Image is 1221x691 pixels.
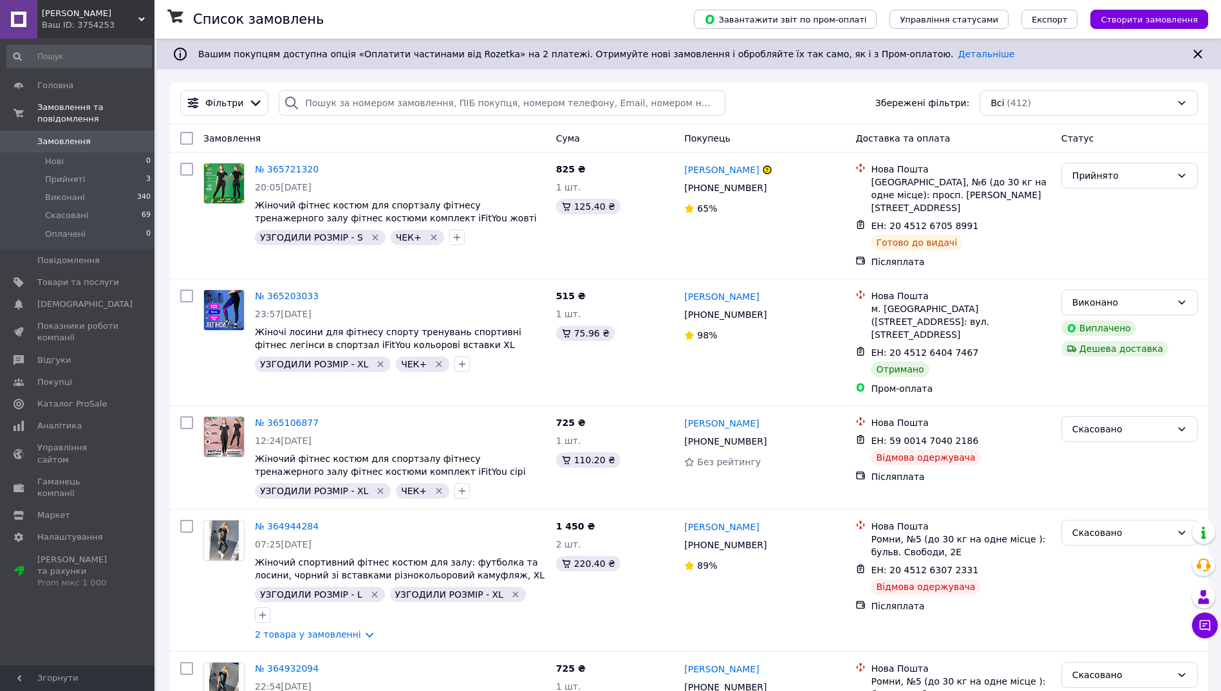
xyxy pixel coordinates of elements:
span: Налаштування [37,531,103,543]
span: 20:05[DATE] [255,182,312,192]
div: Скасовано [1072,668,1171,682]
span: Без рейтингу [697,457,761,467]
a: Фото товару [203,163,245,204]
span: ЕН: 20 4512 6307 2331 [871,565,978,575]
span: Скасовані [45,210,89,221]
div: Нова Пошта [871,416,1050,429]
div: [PHONE_NUMBER] [682,306,769,324]
svg: Видалити мітку [510,589,521,600]
span: УЗГОДИЛИ РОЗМІР - XL [260,359,368,369]
a: № 365203033 [255,291,319,301]
span: ЧЕК+ [396,232,422,243]
div: 75.96 ₴ [556,326,615,341]
div: Прийнято [1072,169,1171,183]
input: Пошук [6,45,152,68]
div: Готово до видачі [871,235,962,250]
span: Управління статусами [900,15,998,24]
span: УЗГОДИЛИ РОЗМІР - S [260,232,363,243]
span: ЕН: 20 4512 6404 7467 [871,347,978,358]
img: Фото товару [204,417,244,457]
span: Вашим покупцям доступна опція «Оплатити частинами від Rozetka» на 2 платежі. Отримуйте нові замов... [198,49,1014,59]
div: [GEOGRAPHIC_DATA], №6 (до 30 кг на одне місце): просп. [PERSON_NAME][STREET_ADDRESS] [871,176,1050,214]
span: 1 шт. [556,436,581,446]
span: Nesta [42,8,138,19]
a: № 365721320 [255,164,319,174]
span: Всі [991,97,1004,109]
span: [DEMOGRAPHIC_DATA] [37,299,133,310]
a: [PERSON_NAME] [684,163,759,176]
span: Покупці [37,376,72,388]
span: 1 шт. [556,309,581,319]
span: Cума [556,133,580,143]
input: Пошук за номером замовлення, ПІБ покупця, номером телефону, Email, номером накладної [279,90,725,116]
span: Експорт [1032,15,1068,24]
div: Відмова одержувача [871,579,980,594]
span: Замовлення [203,133,261,143]
span: ЕН: 59 0014 7040 2186 [871,436,978,446]
a: Створити замовлення [1077,14,1208,24]
button: Створити замовлення [1090,10,1208,29]
span: Замовлення та повідомлення [37,102,154,125]
span: Завантажити звіт по пром-оплаті [704,14,866,25]
div: Ваш ID: 3754253 [42,19,154,31]
h1: Список замовлень [193,12,324,27]
div: Prom мікс 1 000 [37,577,119,589]
span: Каталог ProSale [37,398,107,410]
span: 2 шт. [556,539,581,549]
span: 1 450 ₴ [556,521,595,531]
svg: Видалити мітку [434,486,444,496]
div: 125.40 ₴ [556,199,620,214]
span: Відгуки [37,355,71,366]
div: Отримано [871,362,929,377]
span: Створити замовлення [1101,15,1198,24]
div: Нова Пошта [871,520,1050,533]
span: 12:24[DATE] [255,436,312,446]
button: Завантажити звіт по пром-оплаті [694,10,877,29]
span: Фільтри [205,97,243,109]
a: Жіночий фітнес костюм для спортзалу фітнесу тренажерного залу фітнес костюми комплект iFitYou сір... [255,454,526,490]
div: Виконано [1072,295,1171,309]
span: ЕН: 20 4512 6705 8991 [871,221,978,231]
a: Детальніше [958,49,1015,59]
a: Жіночий фітнес костюм для спортзалу фітнесу тренажерного залу фітнес костюми комплект iFitYou жов... [255,200,537,236]
span: Покупець [684,133,730,143]
span: Прийняті [45,174,85,185]
div: Пром-оплата [871,382,1050,395]
span: 23:57[DATE] [255,309,312,319]
div: Післяплата [871,600,1050,613]
a: 2 товара у замовленні [255,629,361,640]
div: Ромни, №5 (до 30 кг на одне місце ): бульв. Свободи, 2Е [871,533,1050,558]
span: 725 ₴ [556,418,586,428]
span: 340 [137,192,151,203]
span: Статус [1061,133,1094,143]
div: 110.20 ₴ [556,452,620,468]
span: Показники роботи компанії [37,320,119,344]
span: ЧЕК+ [401,486,427,496]
a: № 364944284 [255,521,319,531]
span: 89% [697,560,717,571]
span: Головна [37,80,73,91]
img: Фото товару [209,521,239,560]
div: Скасовано [1072,526,1171,540]
span: Гаманець компанії [37,476,119,499]
a: [PERSON_NAME] [684,521,759,533]
span: УЗГОДИЛИ РОЗМІР - XL [395,589,503,600]
div: [PHONE_NUMBER] [682,179,769,197]
span: Повідомлення [37,255,100,266]
span: 725 ₴ [556,663,586,674]
span: 515 ₴ [556,291,586,301]
span: ЧЕК+ [401,359,427,369]
a: [PERSON_NAME] [684,290,759,303]
div: м. [GEOGRAPHIC_DATA] ([STREET_ADDRESS]: вул. [STREET_ADDRESS] [871,302,1050,341]
span: Доставка та оплата [855,133,950,143]
a: № 364932094 [255,663,319,674]
a: Фото товару [203,520,245,561]
span: УЗГОДИЛИ РОЗМІР - L [260,589,362,600]
span: УЗГОДИЛИ РОЗМІР - XL [260,486,368,496]
span: Аналітика [37,420,82,432]
div: [PHONE_NUMBER] [682,432,769,450]
span: Нові [45,156,64,167]
div: Відмова одержувача [871,450,980,465]
svg: Видалити мітку [375,486,386,496]
a: Фото товару [203,416,245,457]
